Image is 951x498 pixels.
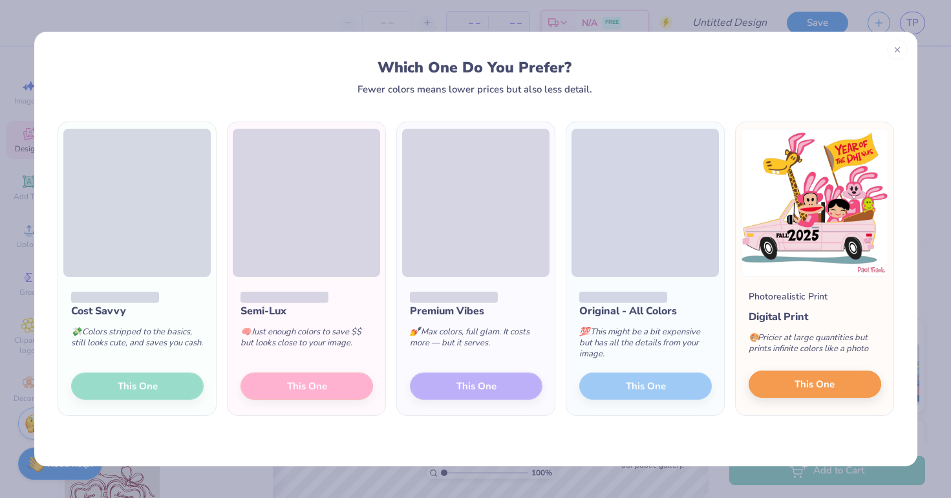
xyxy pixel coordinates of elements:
div: Which One Do You Prefer? [69,59,881,76]
div: Fewer colors means lower prices but also less detail. [358,84,592,94]
div: Cost Savvy [71,303,204,319]
div: Max colors, full glam. It costs more — but it serves. [410,319,542,362]
button: This One [749,371,881,398]
span: This One [795,377,835,392]
div: Original - All Colors [579,303,712,319]
span: 💯 [579,326,590,338]
span: 🧠 [240,326,251,338]
span: 🎨 [749,332,759,343]
span: 💅 [410,326,420,338]
span: 💸 [71,326,81,338]
div: Pricier at large quantities but prints infinite colors like a photo [749,325,881,367]
div: Digital Print [749,309,881,325]
div: This might be a bit expensive but has all the details from your image. [579,319,712,373]
div: Premium Vibes [410,303,542,319]
img: Photorealistic preview [741,129,888,277]
div: Semi-Lux [240,303,373,319]
div: Colors stripped to the basics, still looks cute, and saves you cash. [71,319,204,362]
div: Just enough colors to save $$ but looks close to your image. [240,319,373,362]
div: Photorealistic Print [749,290,828,303]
